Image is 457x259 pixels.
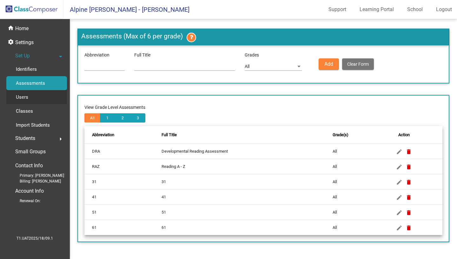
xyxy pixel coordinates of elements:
[84,159,161,174] td: RAZ
[84,189,161,205] td: 41
[431,4,457,15] a: Logout
[16,93,28,101] p: Users
[16,107,33,115] p: Classes
[405,209,413,216] mat-icon: delete
[15,161,43,170] p: Contact Info
[354,4,399,15] a: Learning Portal
[374,126,442,144] th: Action
[57,135,64,143] mat-icon: arrow_right
[84,205,161,220] td: 51
[342,58,374,70] button: Clear Form
[323,4,351,15] a: Support
[162,220,333,235] td: 61
[130,113,146,123] button: 3
[319,58,339,70] button: Add
[405,194,413,201] mat-icon: delete
[15,51,30,60] span: Set Up
[395,209,403,216] mat-icon: edit
[8,39,15,46] mat-icon: settings
[333,144,374,159] td: All
[162,144,333,159] td: Developmental Reading Assessment
[402,4,428,15] a: School
[15,187,44,196] p: Account Info
[395,163,403,171] mat-icon: edit
[15,134,35,143] span: Students
[16,65,37,73] p: Identifiers
[405,178,413,186] mat-icon: delete
[347,62,369,67] span: Clear Form
[84,105,145,110] a: View Grade Level Assessments
[15,147,46,156] p: Small Groups
[245,52,298,58] mat-label: Grades
[84,113,100,123] button: All
[84,52,109,57] mat-label: Abbreviation
[395,148,403,156] mat-icon: edit
[395,178,403,186] mat-icon: edit
[10,178,61,184] span: Billing: [PERSON_NAME]
[162,159,333,174] td: Reading A - Z
[333,189,374,205] td: All
[405,163,413,171] mat-icon: delete
[333,220,374,235] td: All
[84,126,161,144] th: Abbreviation
[162,174,333,189] td: 31
[115,113,130,123] button: 2
[63,4,189,15] span: Alpine [PERSON_NAME] - [PERSON_NAME]
[162,126,333,144] th: Full Title
[84,220,161,235] td: 61
[15,39,34,46] p: Settings
[395,194,403,201] mat-icon: edit
[84,144,161,159] td: DRA
[333,205,374,220] td: All
[81,32,183,40] h3: Assessments (Max of 6 per grade)
[162,205,333,220] td: 51
[100,113,115,123] button: 1
[333,174,374,189] td: All
[162,189,333,205] td: 41
[395,224,403,232] mat-icon: edit
[333,159,374,174] td: All
[10,173,64,178] span: Primary: [PERSON_NAME]
[8,25,15,32] mat-icon: home
[324,61,333,67] span: Add
[84,174,161,189] td: 31
[245,64,249,69] mat-select-trigger: All
[333,126,374,144] th: Grade(s)
[405,148,413,156] mat-icon: delete
[57,53,64,60] mat-icon: arrow_drop_down
[10,198,41,204] span: Renewal On:
[16,121,50,129] p: Import Students
[15,25,29,32] p: Home
[16,79,45,87] p: Assessments
[134,52,150,57] mat-label: Full Title
[405,224,413,232] mat-icon: delete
